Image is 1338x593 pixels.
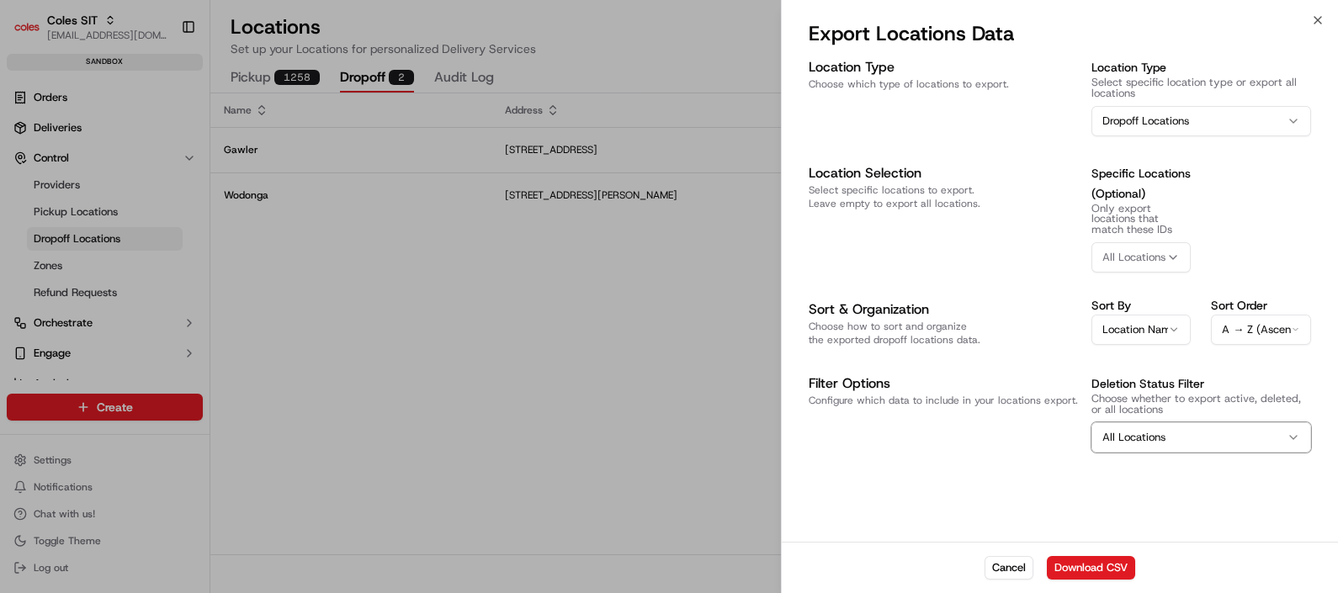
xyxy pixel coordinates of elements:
[167,285,204,298] span: Pylon
[1091,60,1166,75] label: Location Type
[10,237,135,267] a: 📗Knowledge Base
[809,373,1078,394] h3: Filter Options
[809,77,1078,91] p: Choose which type of locations to export.
[1091,394,1312,416] p: Choose whether to export active, deleted, or all locations
[17,161,47,191] img: 1736555255976-a54dd68f-1ca7-489b-9aae-adbdc363a1c4
[57,177,213,191] div: We're available if you need us!
[809,320,1078,347] p: Choose how to sort and organize the exported dropoff locations data.
[17,246,30,259] div: 📗
[1091,204,1192,236] p: Only export locations that match these IDs
[34,244,129,261] span: Knowledge Base
[44,109,303,126] input: Got a question? Start typing here...
[1091,376,1204,391] label: Deletion Status Filter
[809,299,1078,320] h3: Sort & Organization
[159,244,270,261] span: API Documentation
[1102,250,1165,265] span: All Locations
[286,166,306,186] button: Start new chat
[985,556,1033,580] button: Cancel
[1047,556,1135,580] button: Download CSV
[809,57,1078,77] h3: Location Type
[809,183,1078,210] p: Select specific locations to export. Leave empty to export all locations.
[809,394,1078,407] p: Configure which data to include in your locations export.
[1091,242,1192,273] button: All Locations
[57,161,276,177] div: Start new chat
[1211,299,1311,311] label: Sort Order
[17,67,306,94] p: Welcome 👋
[809,20,1312,47] h2: Export Locations Data
[17,17,50,50] img: Nash
[135,237,277,267] a: 💻API Documentation
[809,163,1078,183] h3: Location Selection
[1091,77,1312,99] p: Select specific location type or export all locations
[142,246,156,259] div: 💻
[1091,299,1192,311] label: Sort By
[119,284,204,298] a: Powered byPylon
[1091,166,1191,201] label: Specific Locations (Optional)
